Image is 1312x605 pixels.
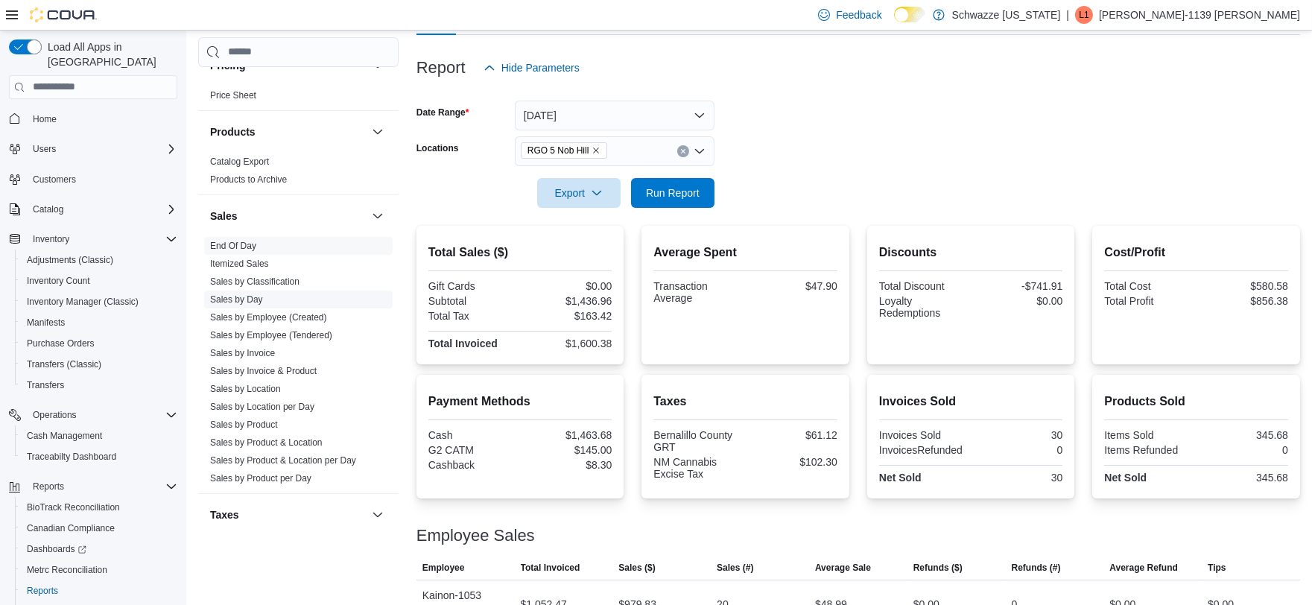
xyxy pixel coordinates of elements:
h2: Discounts [879,244,1063,262]
div: Total Profit [1104,295,1193,307]
div: $145.00 [523,444,612,456]
div: Loretta-1139 Chavez [1075,6,1093,24]
span: Home [33,113,57,125]
span: Sales by Invoice [210,347,275,359]
a: Purchase Orders [21,335,101,352]
a: Sales by Product & Location [210,437,323,448]
span: Metrc Reconciliation [21,561,177,579]
div: $1,436.96 [523,295,612,307]
span: Export [546,178,612,208]
button: Transfers [15,375,183,396]
div: $0.00 [523,280,612,292]
div: $47.90 [749,280,837,292]
div: Items Refunded [1104,444,1193,456]
span: Employee [422,562,465,574]
span: Reports [21,582,177,600]
p: | [1066,6,1069,24]
span: Dashboards [21,540,177,558]
h3: Taxes [210,507,239,522]
span: Cash Management [21,427,177,445]
button: Inventory Manager (Classic) [15,291,183,312]
p: [PERSON_NAME]-1139 [PERSON_NAME] [1099,6,1300,24]
span: Hide Parameters [501,60,580,75]
h2: Products Sold [1104,393,1288,411]
p: Schwazze [US_STATE] [952,6,1061,24]
button: Run Report [631,178,714,208]
div: Products [198,153,399,194]
span: Inventory [33,233,69,245]
span: Traceabilty Dashboard [21,448,177,466]
button: Sales [369,207,387,225]
div: Transaction Average [653,280,742,304]
button: Sales [210,209,366,224]
button: Transfers (Classic) [15,354,183,375]
a: Sales by Location [210,384,281,394]
a: Sales by Product & Location per Day [210,455,356,466]
span: Refunds ($) [913,562,963,574]
strong: Net Sold [1104,472,1147,484]
span: Transfers [21,376,177,394]
span: Itemized Sales [210,258,269,270]
div: 30 [974,429,1062,441]
button: Metrc Reconciliation [15,560,183,580]
div: $0.00 [974,295,1062,307]
span: BioTrack Reconciliation [27,501,120,513]
h2: Payment Methods [428,393,612,411]
button: Products [369,123,387,141]
div: Gift Cards [428,280,517,292]
span: Sales (#) [717,562,753,574]
div: $1,600.38 [523,338,612,349]
h2: Taxes [653,393,837,411]
span: Cash Management [27,430,102,442]
div: G2 CATM [428,444,517,456]
h3: Employee Sales [416,527,535,545]
h2: Cost/Profit [1104,244,1288,262]
span: RGO 5 Nob Hill [527,143,589,158]
div: $856.38 [1200,295,1288,307]
span: Sales by Classification [210,276,300,288]
div: Loyalty Redemptions [879,295,968,319]
span: Catalog [33,203,63,215]
a: Home [27,110,63,128]
span: Sales ($) [618,562,655,574]
a: Sales by Product per Day [210,473,311,484]
button: Catalog [3,199,183,220]
span: Operations [33,409,77,421]
span: Canadian Compliance [21,519,177,537]
button: Customers [3,168,183,190]
div: Invoices Sold [879,429,968,441]
button: Canadian Compliance [15,518,183,539]
div: $102.30 [749,456,837,468]
a: Dashboards [21,540,92,558]
span: Customers [33,174,76,186]
span: Sales by Day [210,294,263,305]
span: Inventory Count [27,275,90,287]
button: Cash Management [15,425,183,446]
div: Bernalillo County GRT [653,429,742,453]
span: Run Report [646,186,700,200]
span: Adjustments (Classic) [27,254,113,266]
span: Dark Mode [894,22,895,23]
button: Taxes [210,507,366,522]
a: Adjustments (Classic) [21,251,119,269]
span: Tips [1208,562,1226,574]
a: Canadian Compliance [21,519,121,537]
button: Catalog [27,200,69,218]
span: Price Sheet [210,89,256,101]
span: Purchase Orders [27,338,95,349]
a: Sales by Employee (Tendered) [210,330,332,340]
a: BioTrack Reconciliation [21,498,126,516]
a: Sales by Product [210,419,278,430]
span: Manifests [27,317,65,329]
h2: Average Spent [653,244,837,262]
div: -$741.91 [974,280,1062,292]
span: End Of Day [210,240,256,252]
button: Manifests [15,312,183,333]
button: Inventory [3,229,183,250]
span: Inventory Manager (Classic) [21,293,177,311]
a: End Of Day [210,241,256,251]
span: Users [33,143,56,155]
a: Inventory Manager (Classic) [21,293,145,311]
span: Operations [27,406,177,424]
